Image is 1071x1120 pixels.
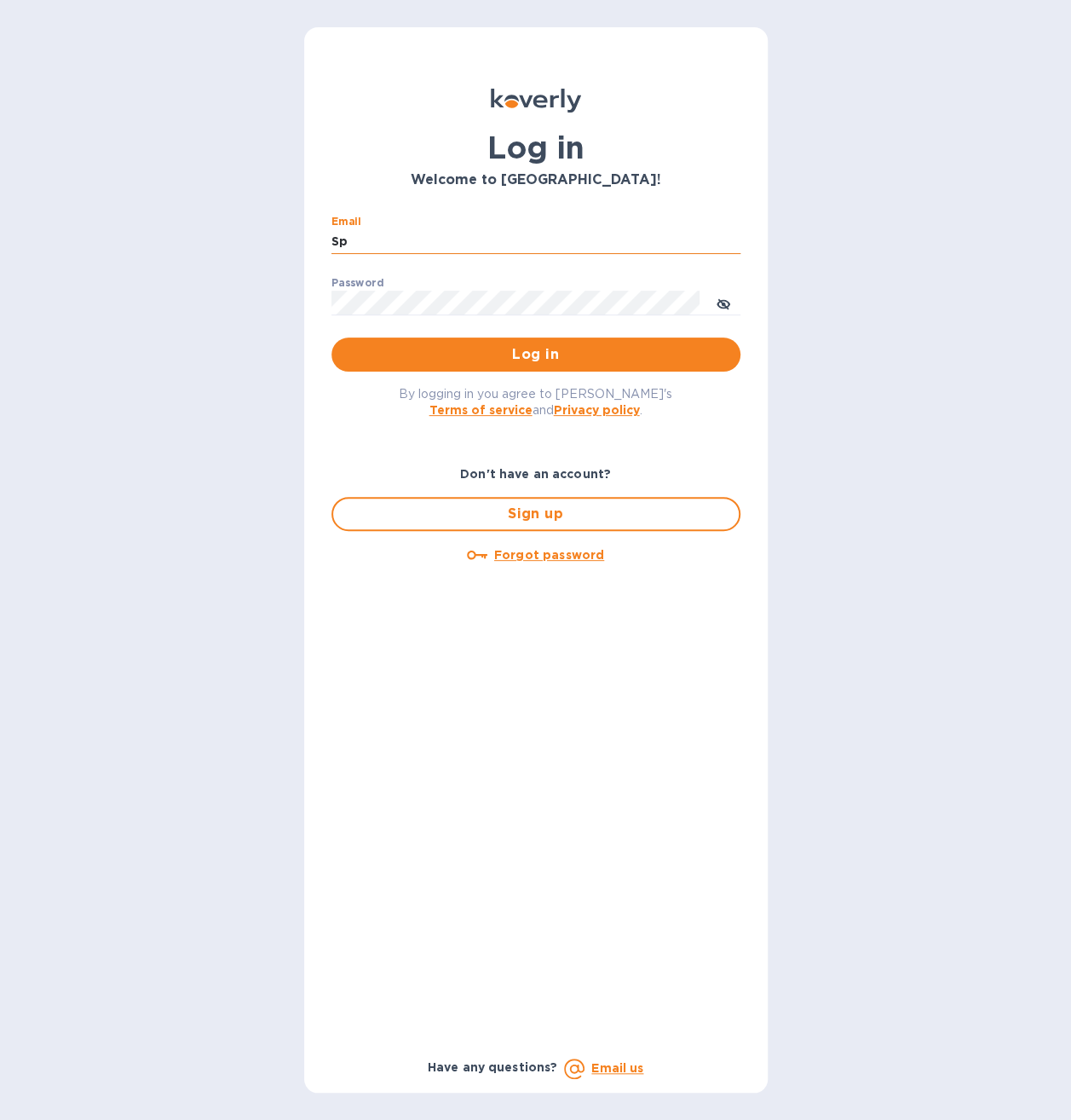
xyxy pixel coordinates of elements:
b: Don't have an account? [460,467,611,481]
input: Enter email address [331,229,740,255]
button: toggle password visibility [706,286,740,320]
span: Log in [345,344,727,365]
img: Koverly [491,89,581,113]
a: Email us [591,1061,643,1075]
span: By logging in you agree to [PERSON_NAME]'s and . [399,387,672,417]
button: Log in [331,338,740,372]
h3: Welcome to [GEOGRAPHIC_DATA]! [331,172,740,188]
a: Privacy policy [554,403,640,417]
span: Sign up [347,504,725,524]
label: Email [331,216,361,227]
label: Password [331,278,383,288]
u: Forgot password [494,548,604,562]
button: Sign up [331,497,740,531]
a: Terms of service [429,403,533,417]
b: Have any questions? [428,1060,558,1074]
h1: Log in [331,130,740,165]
